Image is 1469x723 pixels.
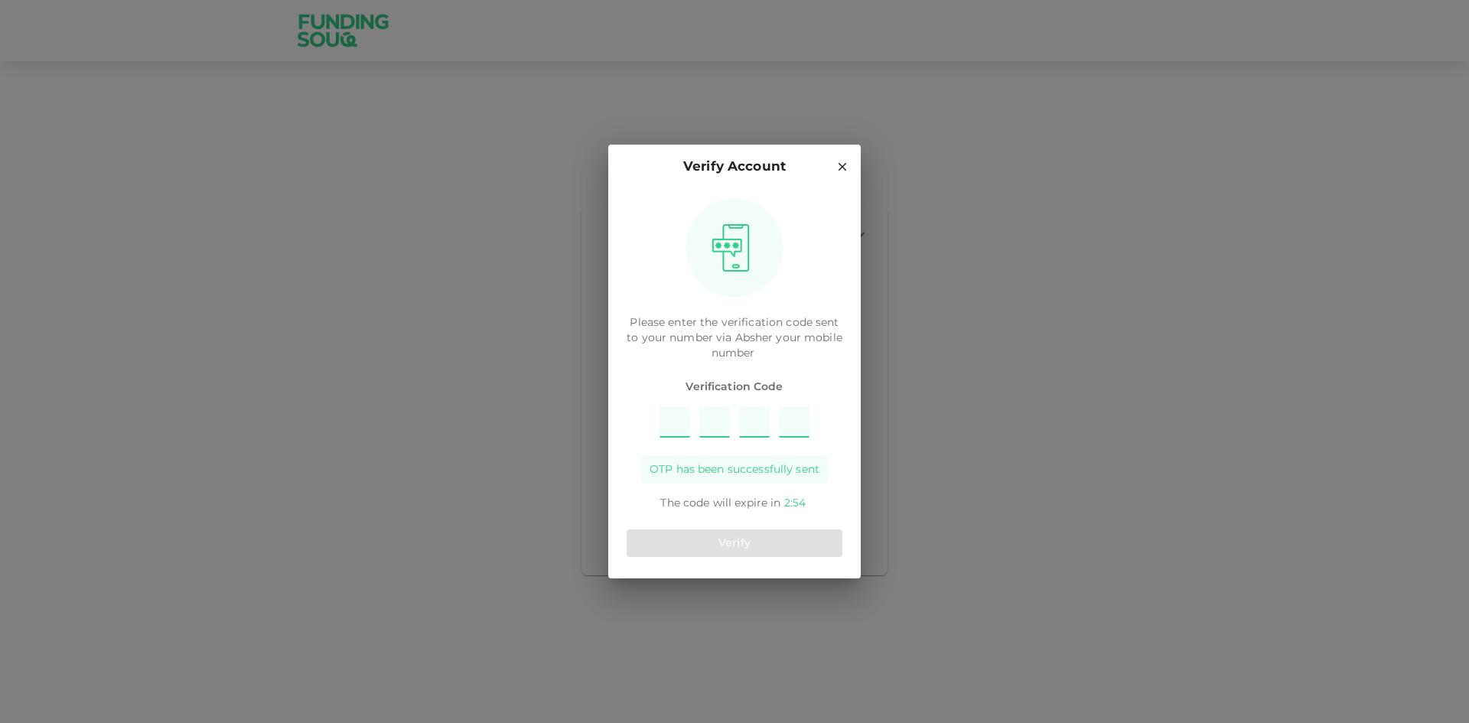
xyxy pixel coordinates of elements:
input: Please enter OTP character 2 [699,407,730,438]
p: Verify Account [683,157,786,177]
input: Please enter OTP character 4 [779,407,809,438]
span: The code will expire in [660,498,780,509]
input: Please enter OTP character 1 [660,407,690,438]
span: 2 : 54 [784,498,806,509]
p: Please enter the verification code sent to your number via Absher [627,315,842,361]
span: your mobile number [712,333,842,359]
span: Verification Code [627,379,842,395]
img: otpImage [706,223,755,272]
span: OTP has been successfully sent [650,462,819,477]
input: Please enter OTP character 3 [739,407,770,438]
